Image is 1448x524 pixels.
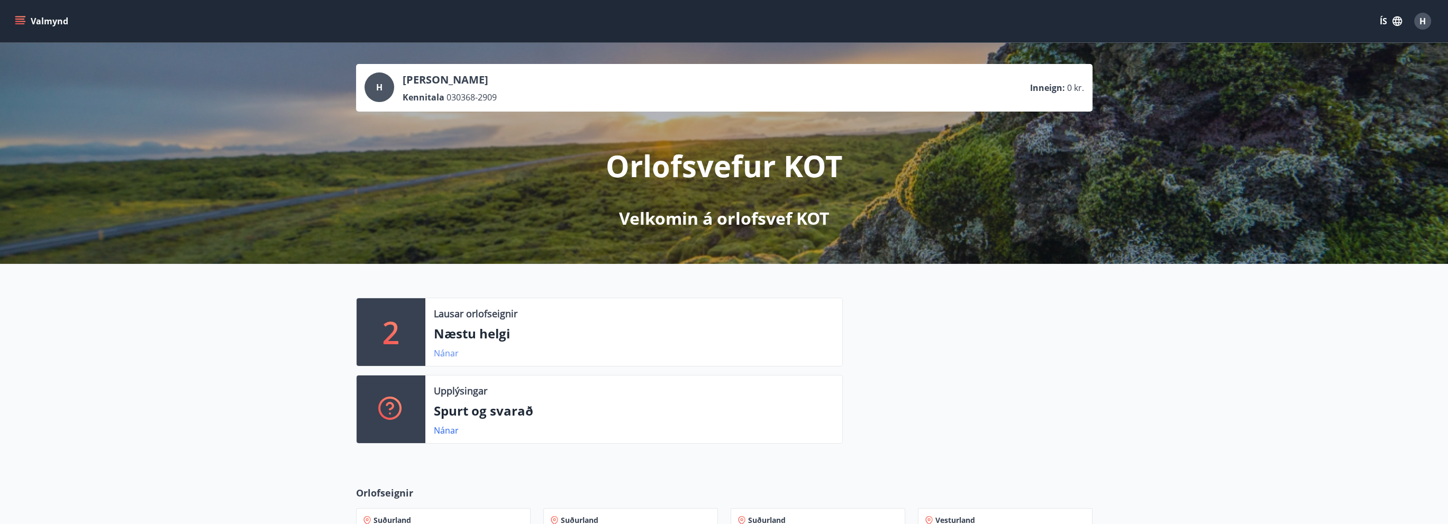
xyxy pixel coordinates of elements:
[434,384,487,398] p: Upplýsingar
[383,312,399,352] p: 2
[434,347,459,359] a: Nánar
[403,72,497,87] p: [PERSON_NAME]
[447,91,497,103] span: 030368-2909
[434,307,517,320] p: Lausar orlofseignir
[1410,8,1435,34] button: H
[434,425,459,436] a: Nánar
[403,91,444,103] p: Kennitala
[356,486,413,500] span: Orlofseignir
[1030,82,1065,94] p: Inneign :
[1374,12,1408,31] button: ÍS
[1419,15,1426,27] span: H
[619,207,830,230] p: Velkomin á orlofsvef KOT
[1067,82,1084,94] span: 0 kr.
[606,145,842,186] p: Orlofsvefur KOT
[376,81,383,93] span: H
[13,12,72,31] button: menu
[434,325,834,343] p: Næstu helgi
[434,402,834,420] p: Spurt og svarað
